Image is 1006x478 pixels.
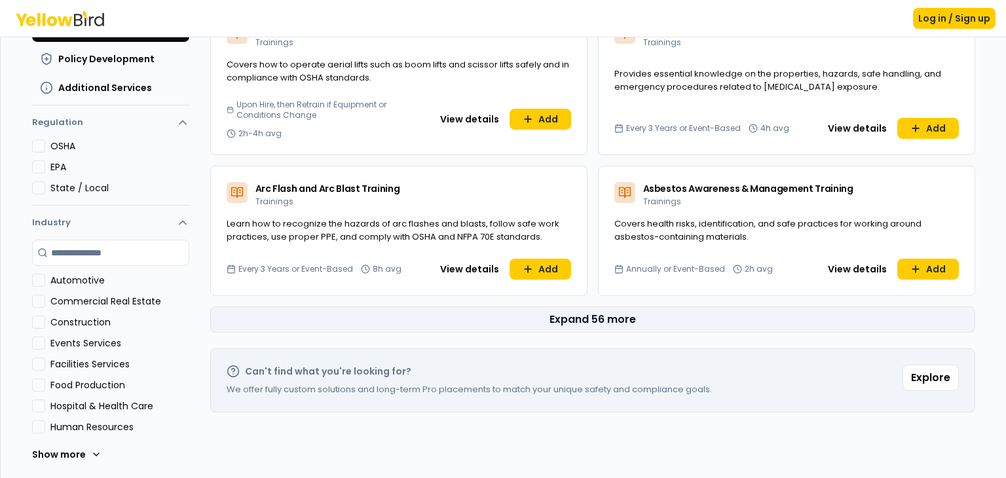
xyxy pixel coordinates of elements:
[227,217,559,243] span: Learn how to recognize the hazards of arc flashes and blasts, follow safe work practices, use pro...
[614,217,922,243] span: Covers health risks, identification, and safe practices for working around asbestos-containing ma...
[820,259,895,280] button: View details
[32,240,189,478] div: Industry
[255,37,293,48] span: Trainings
[32,139,189,205] div: Regulation
[643,37,681,48] span: Trainings
[255,182,400,195] span: Arc Flash and Arc Blast Training
[50,399,189,413] label: Hospital & Health Care
[50,358,189,371] label: Facilities Services
[58,81,152,94] span: Additional Services
[50,316,189,329] label: Construction
[50,337,189,350] label: Events Services
[32,76,189,100] button: Additional Services
[238,264,353,274] span: Every 3 Years or Event-Based
[745,264,773,274] span: 2h avg
[897,118,959,139] button: Add
[50,160,189,174] label: EPA
[32,206,189,240] button: Industry
[820,118,895,139] button: View details
[626,123,741,134] span: Every 3 Years or Event-Based
[373,264,401,274] span: 8h avg
[227,383,712,396] p: We offer fully custom solutions and long-term Pro placements to match your unique safety and comp...
[432,259,507,280] button: View details
[50,139,189,153] label: OSHA
[245,365,411,378] h2: Can't find what you're looking for?
[50,420,189,433] label: Human Resources
[238,128,282,139] span: 2h-4h avg
[897,259,959,280] button: Add
[236,100,427,120] span: Upon Hire, then Retrain if Equipment or Conditions Change
[903,365,959,391] button: Explore
[50,181,189,194] label: State / Local
[50,295,189,308] label: Commercial Real Estate
[50,274,189,287] label: Automotive
[58,52,155,65] span: Policy Development
[32,111,189,139] button: Regulation
[210,306,975,333] button: Expand 56 more
[32,47,189,71] button: Policy Development
[626,264,725,274] span: Annually or Event-Based
[913,8,996,29] button: Log in / Sign up
[760,123,789,134] span: 4h avg
[510,259,571,280] button: Add
[614,67,941,93] span: Provides essential knowledge on the properties, hazards, safe handling, and emergency procedures ...
[32,441,102,468] button: Show more
[643,196,681,207] span: Trainings
[510,109,571,130] button: Add
[227,58,569,84] span: Covers how to operate aerial lifts such as boom lifts and scissor lifts safely and in compliance ...
[643,182,853,195] span: Asbestos Awareness & Management Training
[432,109,507,130] button: View details
[255,196,293,207] span: Trainings
[50,378,189,392] label: Food Production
